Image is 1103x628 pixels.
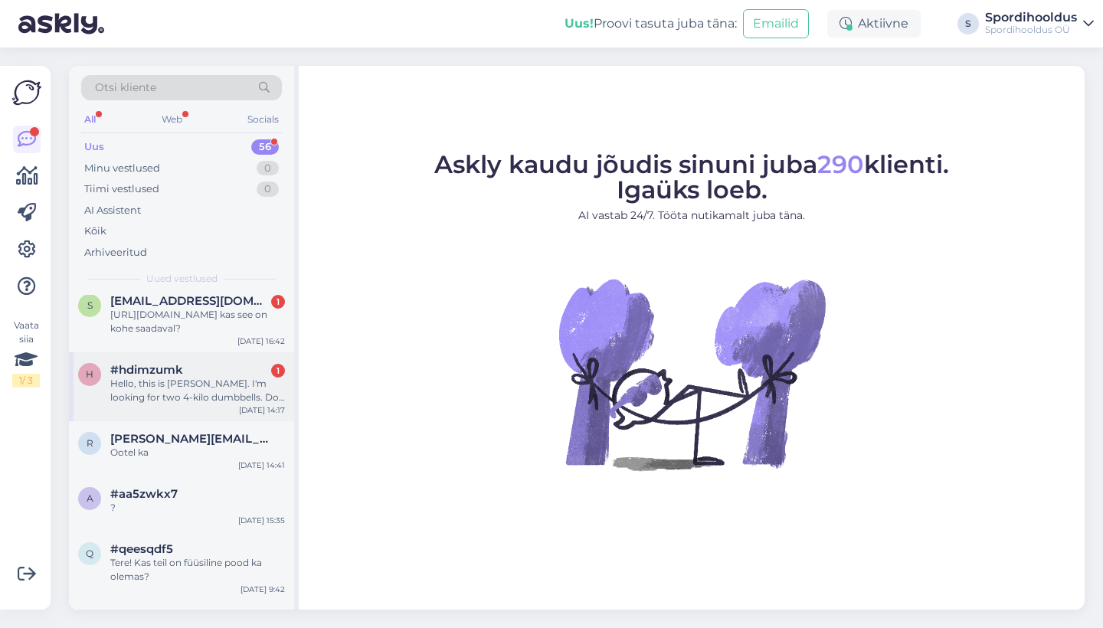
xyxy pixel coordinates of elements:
div: Vaata siia [12,319,40,388]
span: a [87,492,93,504]
div: 1 [271,295,285,309]
div: 0 [257,161,279,176]
span: Otsi kliente [95,80,156,96]
span: Uued vestlused [146,272,218,286]
div: Minu vestlused [84,161,160,176]
div: [DATE] 16:42 [237,335,285,347]
div: Proovi tasuta juba täna: [565,15,737,33]
span: #aa5zwkx7 [110,487,178,501]
div: Tere! Kas teil on füüsiline pood ka olemas? [110,556,285,584]
img: Askly Logo [12,78,41,107]
span: Askly kaudu jõudis sinuni juba klienti. Igaüks loeb. [434,149,949,204]
span: r [87,437,93,449]
div: 1 / 3 [12,374,40,388]
span: h [86,368,93,380]
span: #qeesqdf5 [110,542,173,556]
button: Emailid [743,9,809,38]
p: AI vastab 24/7. Tööta nutikamalt juba täna. [434,208,949,224]
div: Hello, this is [PERSON_NAME]. I'm looking for two 4-kilo dumbbells. Do you have that product and ... [110,377,285,404]
div: Socials [244,110,282,129]
div: Spordihooldus [985,11,1077,24]
div: Ootel ka [110,446,285,460]
div: [DATE] 15:35 [238,515,285,526]
span: q [86,548,93,559]
div: [URL][DOMAIN_NAME] kas see on kohe saadaval? [110,308,285,335]
img: No Chat active [554,236,830,512]
div: AI Assistent [84,203,141,218]
div: Spordihooldus OÜ [985,24,1077,36]
div: [DATE] 14:41 [238,460,285,471]
a: SpordihooldusSpordihooldus OÜ [985,11,1094,36]
span: s [87,299,93,311]
span: 290 [817,149,864,179]
div: 0 [257,182,279,197]
span: rene@expolio.ee [110,432,270,446]
div: 56 [251,139,279,155]
div: Arhiveeritud [84,245,147,260]
div: All [81,110,99,129]
div: Web [159,110,185,129]
b: Uus! [565,16,594,31]
span: #hdimzumk [110,363,183,377]
div: [DATE] 9:42 [241,584,285,595]
div: Aktiivne [827,10,921,38]
div: ? [110,501,285,515]
div: Tiimi vestlused [84,182,159,197]
div: Kõik [84,224,106,239]
div: [DATE] 14:17 [239,404,285,416]
div: Uus [84,139,104,155]
div: 1 [271,364,285,378]
div: S [957,13,979,34]
span: sirli.pent@gmail.com [110,294,270,308]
